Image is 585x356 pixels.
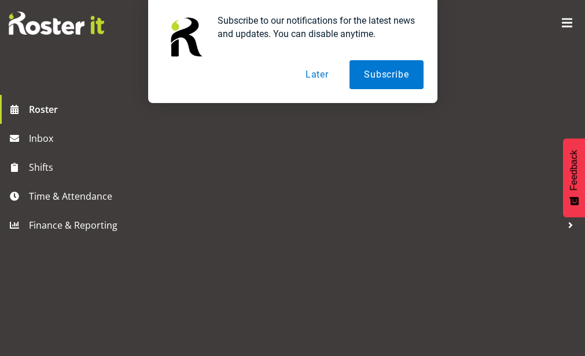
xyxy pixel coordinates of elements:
[291,60,343,89] button: Later
[569,150,579,190] span: Feedback
[208,14,424,41] div: Subscribe to our notifications for the latest news and updates. You can disable anytime.
[29,159,562,176] span: Shifts
[29,101,579,118] span: Roster
[162,14,208,60] img: notification icon
[29,216,562,234] span: Finance & Reporting
[29,130,579,147] span: Inbox
[563,138,585,217] button: Feedback - Show survey
[349,60,423,89] button: Subscribe
[29,188,562,205] span: Time & Attendance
